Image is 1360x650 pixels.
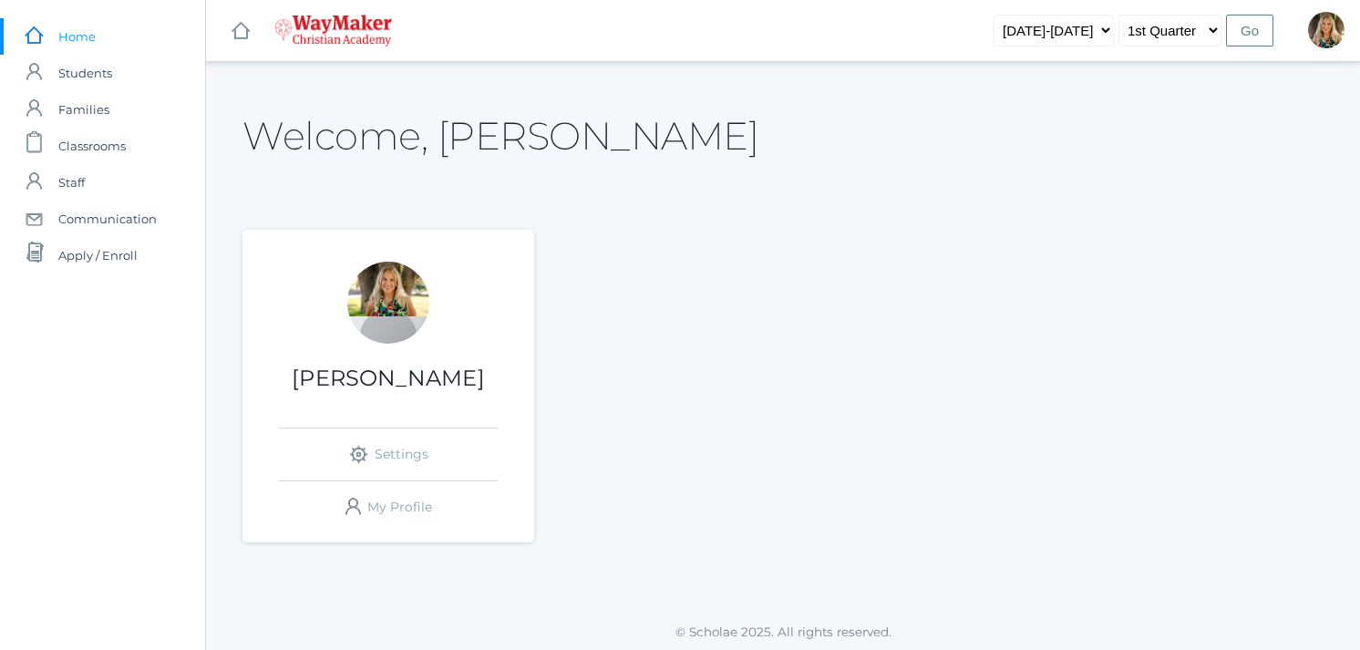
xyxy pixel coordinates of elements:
img: 4_waymaker-logo-stack-white.png [274,15,392,46]
p: © Scholae 2025. All rights reserved. [206,623,1360,641]
h2: Welcome, [PERSON_NAME] [242,115,758,157]
input: Go [1226,15,1273,46]
span: Students [58,55,112,91]
a: My Profile [279,481,498,533]
a: Settings [279,428,498,480]
div: Claudia Marosz [347,262,429,344]
span: Apply / Enroll [58,237,138,273]
span: Staff [58,164,85,201]
span: Communication [58,201,157,237]
h1: [PERSON_NAME] [242,366,534,390]
span: Classrooms [58,128,126,164]
span: Families [58,91,109,128]
span: Home [58,18,96,55]
div: Claudia Marosz [1308,12,1345,48]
